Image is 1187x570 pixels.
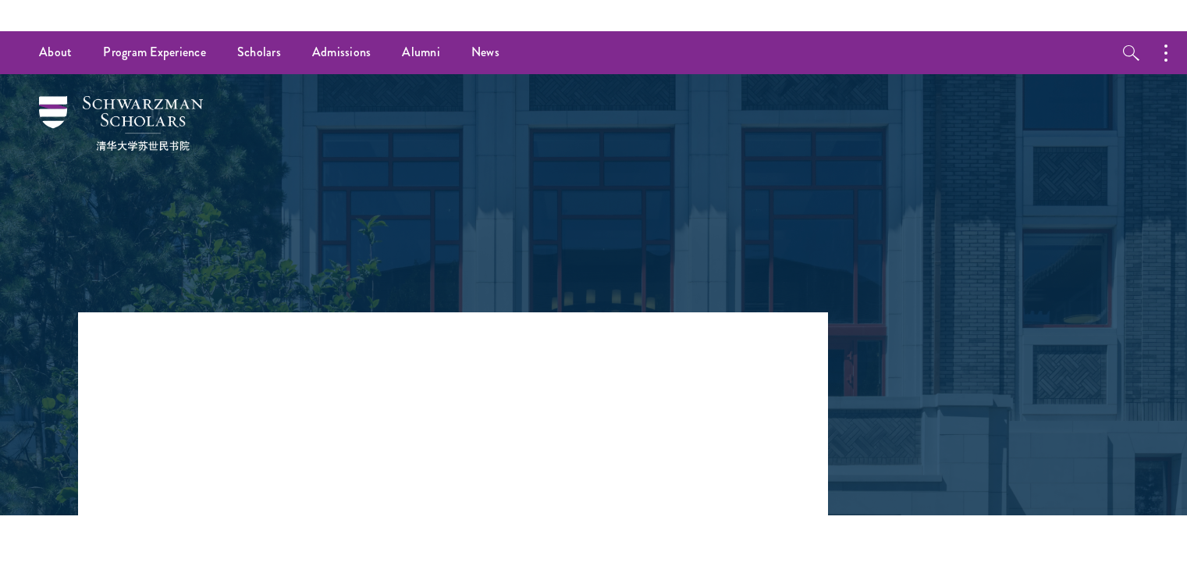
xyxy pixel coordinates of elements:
[456,31,515,74] a: News
[386,31,456,74] a: Alumni
[23,31,87,74] a: About
[39,96,203,151] img: Schwarzman Scholars
[87,31,222,74] a: Program Experience
[222,31,297,74] a: Scholars
[297,31,387,74] a: Admissions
